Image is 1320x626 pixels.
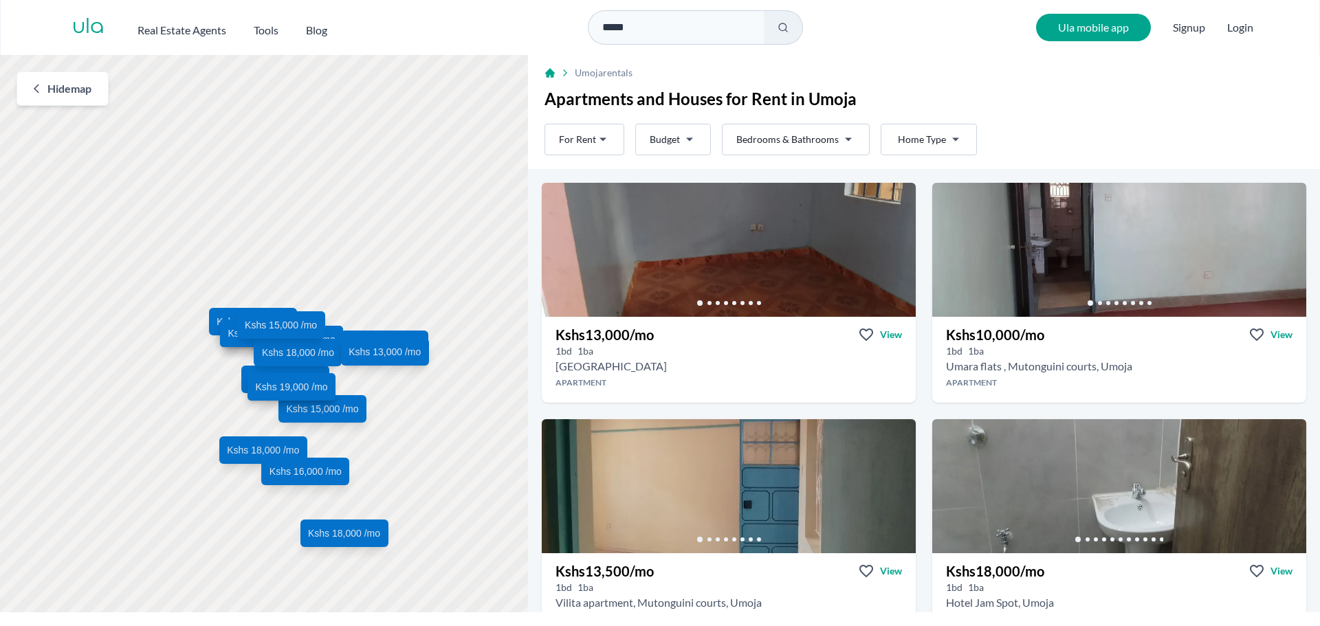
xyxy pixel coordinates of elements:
[241,366,329,394] a: Kshs 14,500 /mo
[278,395,366,423] a: Kshs 15,000 /mo
[219,437,307,465] a: Kshs 18,000 /mo
[946,594,1054,611] h2: 1 bedroom Apartment for rent in Umoja - Kshs 18,000/mo -Hotel Jam Spot, OuterRing Road, Nairobi, ...
[220,320,308,347] a: Kshs 25,000 /mo
[577,344,593,358] h5: 1 bathrooms
[254,339,342,366] a: Kshs 18,000 /mo
[349,346,421,359] span: Kshs 13,000 /mo
[650,133,680,146] span: Budget
[575,66,632,80] span: Umoja rentals
[137,16,226,38] button: Real Estate Agents
[542,377,916,388] h4: Apartment
[256,380,328,394] span: Kshs 19,000 /mo
[946,325,1044,344] h3: Kshs 10,000 /mo
[555,561,654,581] h3: Kshs 13,500 /mo
[306,16,327,38] a: Blog
[269,465,342,479] span: Kshs 16,000 /mo
[968,344,984,358] h5: 1 bathrooms
[946,344,962,358] h5: 1 bedrooms
[308,526,380,540] span: Kshs 18,000 /mo
[247,373,335,401] a: Kshs 19,000 /mo
[932,317,1306,403] a: Kshs10,000/moViewView property in detail1bd 1ba Umara flats , Mutonguini courts, UmojaApartment
[217,315,289,329] span: Kshs 11,000 /mo
[898,133,946,146] span: Home Type
[932,377,1306,388] h4: Apartment
[577,581,593,594] h5: 1 bathrooms
[722,124,870,155] button: Bedrooms & Bathrooms
[209,309,297,336] a: Kshs 11,000 /mo
[287,402,359,416] span: Kshs 15,000 /mo
[542,183,916,317] img: 1 bedroom Apartment for rent - Kshs 13,000/mo - in Umoja around Joja Footwear, Mtindwa Road, Nair...
[348,337,420,351] span: Kshs 13,000 /mo
[946,358,1132,375] h2: 1 bedroom Apartment for rent in Umoja - Kshs 10,000/mo -Mutonguini courts, Umoja 1, Unnamed Road,...
[542,317,916,403] a: Kshs13,000/moViewView property in detail1bd 1ba [GEOGRAPHIC_DATA]Apartment
[137,22,226,38] h2: Real Estate Agents
[300,519,388,547] a: Kshs 18,000 /mo
[254,16,278,38] button: Tools
[881,124,977,155] button: Home Type
[72,15,104,40] a: ula
[254,22,278,38] h2: Tools
[880,328,902,342] span: View
[227,444,299,458] span: Kshs 18,000 /mo
[47,80,91,97] span: Hide map
[968,581,984,594] h5: 1 bathrooms
[555,325,654,344] h3: Kshs 13,000 /mo
[635,124,711,155] button: Budget
[1270,564,1292,578] span: View
[1036,14,1151,41] a: Ula mobile app
[736,133,839,146] span: Bedrooms & Bathrooms
[1173,14,1205,41] span: Signup
[544,124,624,155] button: For Rent
[946,561,1044,581] h3: Kshs 18,000 /mo
[559,133,596,146] span: For Rent
[261,458,349,486] a: Kshs 16,000 /mo
[544,88,1303,110] h1: Apartments and Houses for Rent in Umoja
[555,581,572,594] h5: 1 bedrooms
[946,581,962,594] h5: 1 bedrooms
[555,358,667,375] h2: 1 bedroom Apartment for rent in Umoja - Kshs 13,000/mo -Joja Footwear, Mtindwa Road, Nairobi, Ken...
[341,339,429,366] a: Kshs 13,000 /mo
[306,22,327,38] h2: Blog
[237,311,325,339] a: Kshs 15,000 /mo
[228,326,300,340] span: Kshs 25,000 /mo
[555,344,572,358] h5: 1 bedrooms
[932,419,1306,553] img: 1 bedroom Apartment for rent - Kshs 18,000/mo - in Umoja Hotel Jam Spot, OuterRing Road, Nairobi,...
[137,16,355,38] nav: Main
[245,318,317,332] span: Kshs 15,000 /mo
[1270,328,1292,342] span: View
[542,419,916,553] img: 1 bedroom Apartment for rent - Kshs 13,500/mo - in Umoja in Mutonguini courts, Umoja 1, Unnamed R...
[932,183,1306,317] img: 1 bedroom Apartment for rent - Kshs 10,000/mo - in Umoja Mutonguini courts, Umoja 1, Unnamed Road...
[880,564,902,578] span: View
[555,594,762,611] h2: 1 bedroom Apartment for rent in Umoja - Kshs 13,500/mo -Mutonguini courts, Umoja 1, Unnamed Road,...
[262,346,334,359] span: Kshs 18,000 /mo
[340,331,428,358] a: Kshs 13,000 /mo
[1227,19,1253,36] button: Login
